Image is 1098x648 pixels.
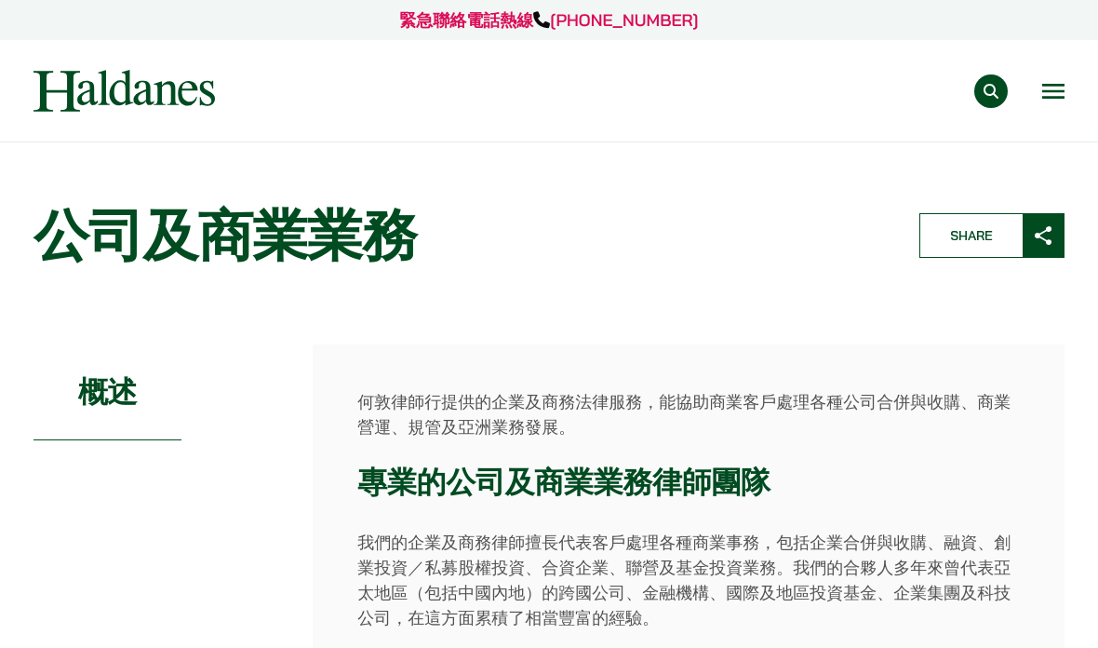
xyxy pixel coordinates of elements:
span: Share [920,214,1023,257]
h1: 公司及商業業務 [33,202,888,269]
button: Search [974,74,1008,108]
p: 我們的企業及商務律師擅長代表客戶處理各種商業事務，包括企業合併與收購、融資、創業投資／私募股權投資、合資企業、聯營及基金投資業務。我們的合夥人多年來曾代表亞太地區（包括中國內地）的跨國公司、金融... [357,530,1020,630]
a: 緊急聯絡電話熱線[PHONE_NUMBER] [399,9,698,31]
h2: 概述 [33,344,181,440]
button: Share [919,213,1065,258]
img: Logo of Haldanes [33,70,215,112]
p: 何敦律師行提供的企業及商務法律服務，能協助商業客戶處理各種公司合併與收購、商業營運、規管及亞洲業務發展。 [357,389,1020,439]
button: Open menu [1042,84,1065,99]
h3: 專業的公司及商業業務律師團隊 [357,465,1020,500]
